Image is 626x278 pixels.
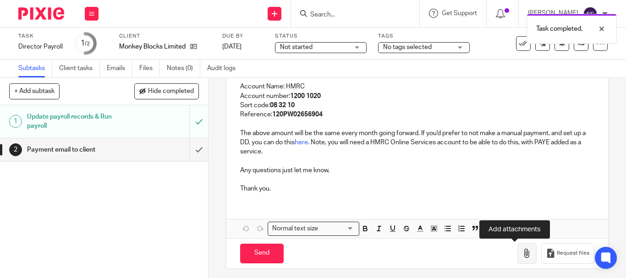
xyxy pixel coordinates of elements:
[290,93,321,99] strong: 1200 1020
[81,38,90,49] div: 1
[557,250,589,257] span: Request files
[268,222,359,236] div: Search for option
[321,224,354,234] input: Search for option
[207,60,242,77] a: Audit logs
[240,110,594,119] p: Reference:
[119,42,186,51] p: Monkey Blocks Limited
[309,11,392,19] input: Search
[295,139,308,146] a: here
[18,33,63,40] label: Task
[583,6,598,21] img: svg%3E
[240,166,594,175] p: Any questions just let me know,
[139,60,160,77] a: Files
[272,111,323,118] strong: 120PW02656904
[18,7,64,20] img: Pixie
[222,33,264,40] label: Due by
[59,60,100,77] a: Client tasks
[240,244,284,263] input: Send
[270,224,320,234] span: Normal text size
[85,41,90,46] small: /2
[240,184,594,193] p: Thank you.
[119,33,211,40] label: Client
[222,44,242,50] span: [DATE]
[240,129,594,157] p: The above amount will be the same every month going forward. If you'd prefer to not make a manual...
[9,115,22,128] div: 1
[541,243,594,264] button: Request files
[9,83,60,99] button: + Add subtask
[240,101,594,110] p: Sort code:
[9,143,22,156] div: 2
[167,60,200,77] a: Notes (0)
[536,24,582,33] p: Task completed.
[270,102,295,109] strong: 08 32 10
[240,92,594,101] p: Account number:
[383,44,432,50] span: No tags selected
[27,143,129,157] h1: Payment email to client
[27,110,129,133] h1: Update payroll records & Run payroll
[280,44,313,50] span: Not started
[240,82,594,91] p: Account Name: HMRC
[107,60,132,77] a: Emails
[18,60,52,77] a: Subtasks
[134,83,199,99] button: Hide completed
[18,42,63,51] div: Director Payroll
[148,88,194,95] span: Hide completed
[275,33,367,40] label: Status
